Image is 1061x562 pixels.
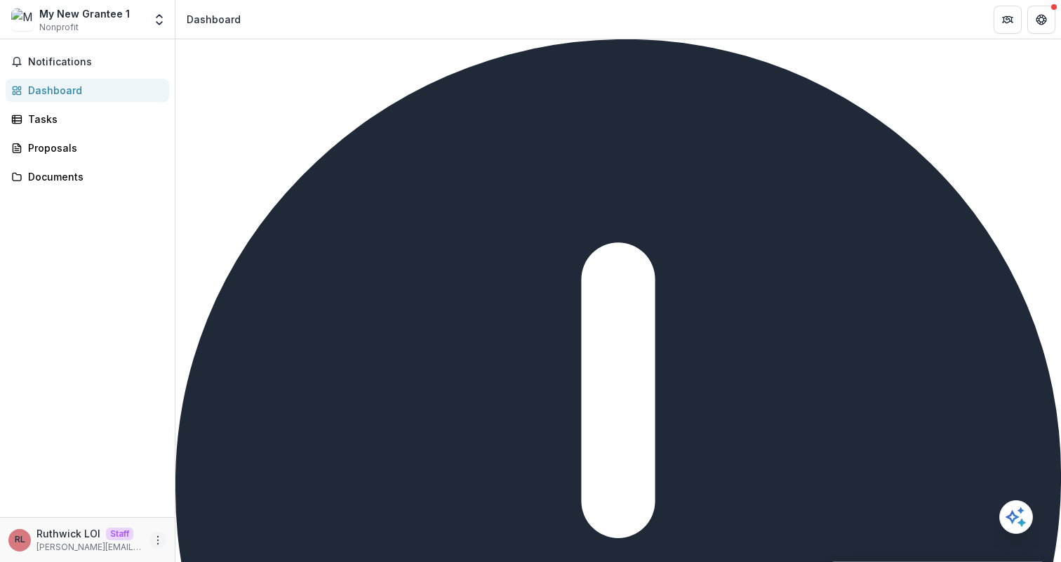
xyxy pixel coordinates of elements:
[149,532,166,549] button: More
[39,6,130,21] div: My New Grantee 1
[181,9,246,30] nav: breadcrumb
[1027,6,1055,34] button: Get Help
[28,169,158,184] div: Documents
[6,165,169,188] a: Documents
[149,6,169,34] button: Open entity switcher
[6,51,169,73] button: Notifications
[28,56,164,68] span: Notifications
[28,83,158,98] div: Dashboard
[6,79,169,102] a: Dashboard
[6,107,169,131] a: Tasks
[187,12,241,27] div: Dashboard
[11,8,34,31] img: My New Grantee 1
[15,535,25,544] div: Ruthwick LOI
[999,500,1033,534] button: Open AI Assistant
[106,528,133,540] p: Staff
[994,6,1022,34] button: Partners
[36,526,100,541] p: Ruthwick LOI
[6,136,169,159] a: Proposals
[28,140,158,155] div: Proposals
[28,112,158,126] div: Tasks
[36,541,144,554] p: [PERSON_NAME][EMAIL_ADDRESS][DOMAIN_NAME]
[39,21,79,34] span: Nonprofit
